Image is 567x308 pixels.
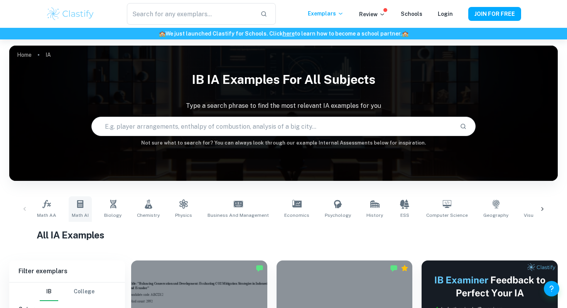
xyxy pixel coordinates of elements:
span: 🏫 [402,31,408,37]
button: JOIN FOR FREE [468,7,521,21]
div: Filter type choice [40,282,94,301]
span: Physics [175,212,192,219]
input: Search for any exemplars... [127,3,254,25]
p: IA [46,51,51,59]
h1: IB IA examples for all subjects [9,67,558,92]
input: E.g. player arrangements, enthalpy of combustion, analysis of a big city... [92,116,453,137]
span: ESS [400,212,409,219]
a: Login [438,11,453,17]
span: Geography [483,212,508,219]
h1: All IA Examples [37,228,530,242]
p: Exemplars [308,9,344,18]
button: College [74,282,94,301]
span: History [366,212,383,219]
p: Review [359,10,385,19]
span: Math AA [37,212,56,219]
span: Economics [284,212,309,219]
img: Marked [256,264,263,272]
a: here [283,31,295,37]
img: Clastify logo [46,6,95,22]
span: 🏫 [159,31,165,37]
h6: Not sure what to search for? You can always look through our example Internal Assessments below f... [9,139,558,147]
p: Type a search phrase to find the most relevant IA examples for you [9,101,558,111]
span: Psychology [325,212,351,219]
span: Biology [104,212,121,219]
span: Business and Management [208,212,269,219]
a: Home [17,49,32,60]
a: Schools [401,11,422,17]
button: IB [40,282,58,301]
h6: We just launched Clastify for Schools. Click to learn how to become a school partner. [2,29,565,38]
button: Help and Feedback [544,281,559,296]
img: Marked [390,264,398,272]
span: Math AI [72,212,89,219]
span: Computer Science [426,212,468,219]
h6: Filter exemplars [9,260,125,282]
button: Search [457,120,470,133]
div: Premium [401,264,408,272]
span: Chemistry [137,212,160,219]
